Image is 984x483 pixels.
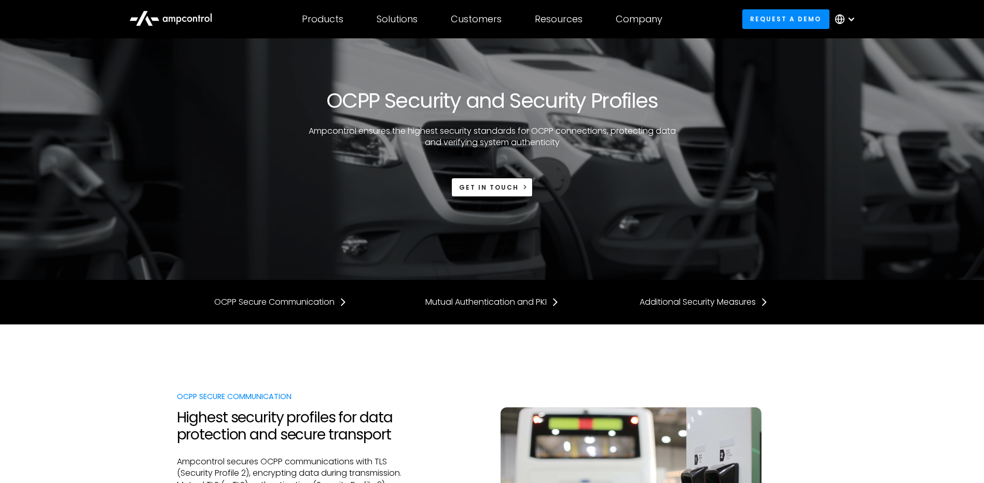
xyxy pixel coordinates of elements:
[640,296,756,308] div: Additional Security Measures
[302,13,343,25] div: Products
[451,13,502,25] div: Customers
[459,183,519,192] div: Get in touch
[377,13,418,25] div: Solutions
[742,9,829,29] a: Request a demo
[640,296,768,308] a: Additional Security Measures
[303,125,682,149] p: Ampcontrol ensures the highest security standards for OCPP connections, protecting data and verif...
[451,178,533,197] a: Get in touch
[214,296,347,308] a: OCPP Secure Communication
[214,296,335,308] div: OCPP Secure Communication
[425,296,559,308] a: Mutual Authentication and PKI
[177,391,423,402] div: OCPP Secure Communication
[326,88,658,113] h1: OCPP Security and Security Profiles
[177,409,423,444] h2: Highest security profiles for data protection and secure transport
[535,13,583,25] div: Resources
[616,13,662,25] div: Company
[425,296,547,308] div: Mutual Authentication and PKI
